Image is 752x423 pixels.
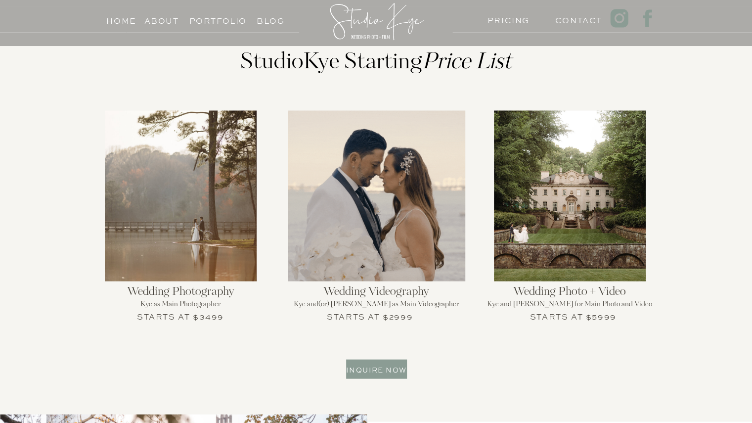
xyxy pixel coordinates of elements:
a: Portfolio [189,14,234,23]
a: Contact [555,13,593,23]
h2: Wedding Videography [280,285,473,300]
h2: Kye and(or) [PERSON_NAME] as Main Videographer [280,300,473,315]
i: Price List [422,52,512,74]
a: PRICING [487,13,526,23]
h3: Starts at $5999 [529,309,618,321]
a: Blog [248,14,293,23]
h2: Wedding Photo + Video [473,285,666,301]
h3: Starts at $3499 [136,309,225,321]
a: About [144,14,179,23]
a: Inquire now [346,363,407,373]
h2: Kye as Main Photographer [84,300,277,315]
h2: Kye and [PERSON_NAME] for Main Photo and Video [473,300,666,315]
h2: StudioKye Starting [194,50,559,79]
a: Home [102,14,140,23]
h3: Starts at $2999 [326,309,414,321]
h2: Wedding Photography [84,285,277,300]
